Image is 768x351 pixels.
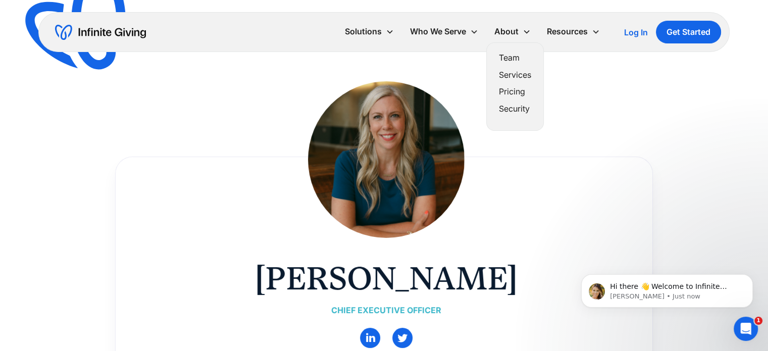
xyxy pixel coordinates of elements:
[345,25,382,38] div: Solutions
[624,28,648,36] div: Log In
[402,21,486,42] div: Who We Serve
[337,21,402,42] div: Solutions
[624,26,648,38] a: Log In
[656,21,721,43] a: Get Started
[547,25,588,38] div: Resources
[55,24,146,40] a: home
[486,42,544,131] nav: About
[734,317,758,341] iframe: Intercom live chat
[499,85,531,98] a: Pricing
[255,304,518,317] div: Chief Executive Officer
[410,25,466,38] div: Who We Serve
[566,253,768,324] iframe: Intercom notifications message
[499,68,531,82] a: Services
[499,51,531,65] a: Team
[754,317,762,325] span: 1
[539,21,608,42] div: Resources
[499,102,531,116] a: Security
[486,21,539,42] div: About
[360,328,380,348] a: 
[392,328,413,348] a: 
[494,25,519,38] div: About
[255,258,518,298] h1: [PERSON_NAME]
